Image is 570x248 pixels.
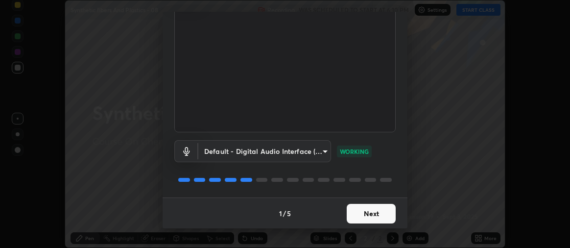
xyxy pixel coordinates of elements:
[283,208,286,219] h4: /
[287,208,291,219] h4: 5
[198,140,331,162] div: Cam Link 4K (0fd9:0066)
[340,147,369,156] p: WORKING
[279,208,282,219] h4: 1
[347,204,396,223] button: Next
